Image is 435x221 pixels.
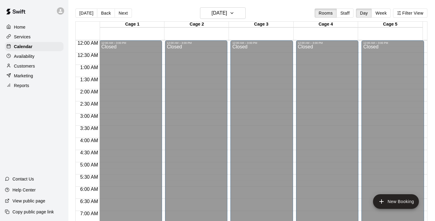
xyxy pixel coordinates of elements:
p: Help Center [12,187,36,193]
span: 6:00 AM [79,187,100,192]
span: 3:00 AM [79,114,100,119]
p: Calendar [14,44,33,50]
span: 12:30 AM [76,53,100,58]
div: 12:00 AM – 3:00 PM [167,41,226,44]
button: Next [115,9,132,18]
button: Staff [337,9,354,18]
span: 12:00 AM [76,40,100,46]
button: add [373,194,419,209]
a: Calendar [5,42,64,51]
div: Cage 3 [229,22,293,27]
button: Filter View [393,9,427,18]
p: Availability [14,53,35,59]
span: 2:30 AM [79,101,100,107]
a: Reports [5,81,64,90]
p: Home [14,24,26,30]
div: Cage 1 [100,22,164,27]
span: 1:00 AM [79,65,100,70]
p: Customers [14,63,35,69]
button: [DATE] [200,7,246,19]
p: Contact Us [12,176,34,182]
a: Home [5,23,64,32]
span: 3:30 AM [79,126,100,131]
button: Week [371,9,391,18]
span: 5:00 AM [79,162,100,167]
a: Customers [5,61,64,71]
a: Availability [5,52,64,61]
p: Copy public page link [12,209,54,215]
div: 12:00 AM – 3:00 PM [232,41,291,44]
p: Reports [14,82,29,89]
p: View public page [12,198,45,204]
span: 6:30 AM [79,199,100,204]
span: 1:30 AM [79,77,100,82]
p: Marketing [14,73,33,79]
button: Back [97,9,115,18]
div: 12:00 AM – 3:00 PM [101,41,160,44]
span: 5:30 AM [79,174,100,180]
button: [DATE] [75,9,97,18]
div: Cage 4 [294,22,358,27]
div: Cage 2 [164,22,229,27]
a: Marketing [5,71,64,80]
span: 4:30 AM [79,150,100,155]
div: 12:00 AM – 3:00 PM [363,41,422,44]
button: Rooms [315,9,337,18]
span: 2:00 AM [79,89,100,94]
button: Day [356,9,372,18]
div: 12:00 AM – 3:00 PM [298,41,357,44]
h6: [DATE] [212,9,227,17]
div: Cage 5 [358,22,423,27]
span: 7:00 AM [79,211,100,216]
a: Services [5,32,64,41]
span: 4:00 AM [79,138,100,143]
p: Services [14,34,31,40]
